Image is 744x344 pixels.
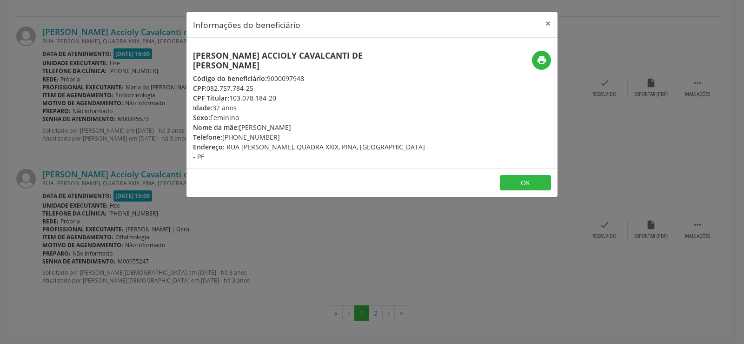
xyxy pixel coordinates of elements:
span: Sexo: [193,113,210,122]
span: Código do beneficiário: [193,74,267,83]
div: 103.078.184-20 [193,93,427,103]
div: 082.757.784-25 [193,83,427,93]
span: RUA [PERSON_NAME], QUADRA XXIX, PINA, [GEOGRAPHIC_DATA] - PE [193,142,425,161]
button: OK [500,175,551,191]
button: print [532,51,551,70]
span: Endereço: [193,142,225,151]
div: [PHONE_NUMBER] [193,132,427,142]
span: CPF: [193,84,206,93]
h5: [PERSON_NAME] Accioly Cavalcanti de [PERSON_NAME] [193,51,427,70]
span: Idade: [193,103,213,112]
i: print [537,55,547,65]
span: Telefone: [193,133,222,142]
button: Close [539,12,558,35]
div: 32 anos [193,103,427,113]
span: CPF Titular: [193,94,229,102]
span: Nome da mãe: [193,123,239,132]
div: 9000097948 [193,74,427,83]
div: Feminino [193,113,427,122]
div: [PERSON_NAME] [193,122,427,132]
h5: Informações do beneficiário [193,19,300,31]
